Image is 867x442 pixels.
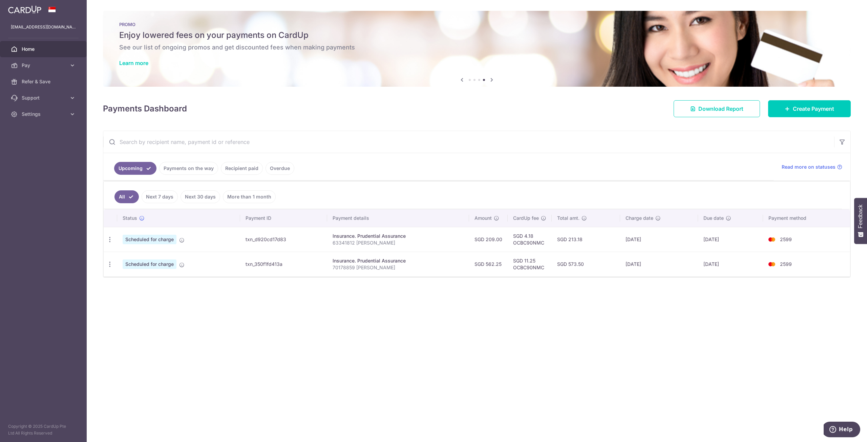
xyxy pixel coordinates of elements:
a: Recipient paid [221,162,263,175]
span: Status [123,215,137,222]
span: Amount [474,215,492,222]
h6: See our list of ongoing promos and get discounted fees when making payments [119,43,834,51]
a: Payments on the way [159,162,218,175]
th: Payment ID [240,209,327,227]
th: Payment method [763,209,850,227]
span: Read more on statuses [782,164,836,170]
a: Next 30 days [181,190,220,203]
span: Download Report [698,105,743,113]
td: [DATE] [698,227,763,252]
span: 2599 [780,236,792,242]
span: Total amt. [557,215,579,222]
span: Refer & Save [22,78,66,85]
td: txn_d920cd17d83 [240,227,327,252]
td: SGD 209.00 [469,227,508,252]
td: [DATE] [620,227,698,252]
td: [DATE] [698,252,763,276]
td: SGD 11.25 OCBC90NMC [508,252,552,276]
span: Support [22,94,66,101]
iframe: Opens a widget where you can find more information [824,422,860,439]
span: Create Payment [793,105,834,113]
div: Insurance. Prudential Assurance [333,257,464,264]
a: All [114,190,139,203]
td: [DATE] [620,252,698,276]
img: Latest Promos banner [103,11,851,87]
input: Search by recipient name, payment id or reference [103,131,834,153]
td: SGD 4.18 OCBC90NMC [508,227,552,252]
p: PROMO [119,22,834,27]
a: Overdue [266,162,294,175]
a: Next 7 days [142,190,178,203]
button: Feedback - Show survey [854,198,867,244]
span: Settings [22,111,66,118]
span: Scheduled for charge [123,235,176,244]
h4: Payments Dashboard [103,103,187,115]
a: Create Payment [768,100,851,117]
span: Due date [703,215,724,222]
a: Learn more [119,60,148,66]
td: SGD 573.50 [552,252,620,276]
span: Home [22,46,66,52]
p: 63341812 [PERSON_NAME] [333,239,464,246]
h5: Enjoy lowered fees on your payments on CardUp [119,30,834,41]
td: SGD 213.18 [552,227,620,252]
span: 2599 [780,261,792,267]
img: Bank Card [765,235,779,244]
p: [EMAIL_ADDRESS][DOMAIN_NAME] [11,24,76,30]
span: Pay [22,62,66,69]
img: CardUp [8,5,41,14]
a: Upcoming [114,162,156,175]
span: Charge date [626,215,653,222]
span: Feedback [858,205,864,228]
td: SGD 562.25 [469,252,508,276]
th: Payment details [327,209,469,227]
div: Insurance. Prudential Assurance [333,233,464,239]
img: Bank Card [765,260,779,268]
td: txn_350f1fd413a [240,252,327,276]
a: Read more on statuses [782,164,842,170]
p: 70178859 [PERSON_NAME] [333,264,464,271]
a: More than 1 month [223,190,276,203]
span: Scheduled for charge [123,259,176,269]
a: Download Report [674,100,760,117]
span: CardUp fee [513,215,539,222]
